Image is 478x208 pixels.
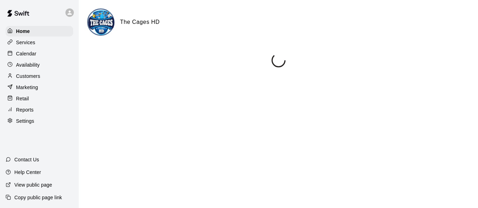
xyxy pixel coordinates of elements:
[120,18,160,27] h6: The Cages HD
[16,39,35,46] p: Services
[6,116,73,126] a: Settings
[6,37,73,48] a: Services
[14,156,39,163] p: Contact Us
[16,28,30,35] p: Home
[6,71,73,81] a: Customers
[16,73,40,80] p: Customers
[16,106,34,113] p: Reports
[16,50,36,57] p: Calendar
[88,9,114,36] img: The Cages HD logo
[16,118,34,125] p: Settings
[6,82,73,93] a: Marketing
[6,60,73,70] a: Availability
[6,48,73,59] a: Calendar
[16,61,40,68] p: Availability
[14,194,62,201] p: Copy public page link
[14,181,52,188] p: View public page
[6,93,73,104] a: Retail
[6,105,73,115] a: Reports
[16,84,38,91] p: Marketing
[6,26,73,36] a: Home
[14,169,41,176] p: Help Center
[16,95,29,102] p: Retail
